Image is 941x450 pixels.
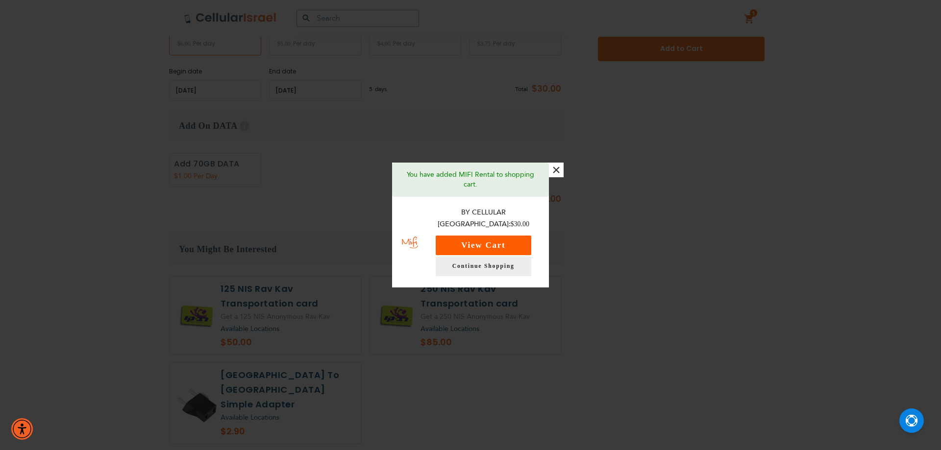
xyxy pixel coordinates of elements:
button: View Cart [436,236,531,255]
div: Accessibility Menu [11,418,33,440]
p: You have added MIFI Rental to shopping cart. [399,170,542,189]
p: By Cellular [GEOGRAPHIC_DATA]: [428,207,540,231]
button: × [549,163,564,177]
a: Continue Shopping [436,257,531,276]
span: $30.00 [511,220,530,228]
